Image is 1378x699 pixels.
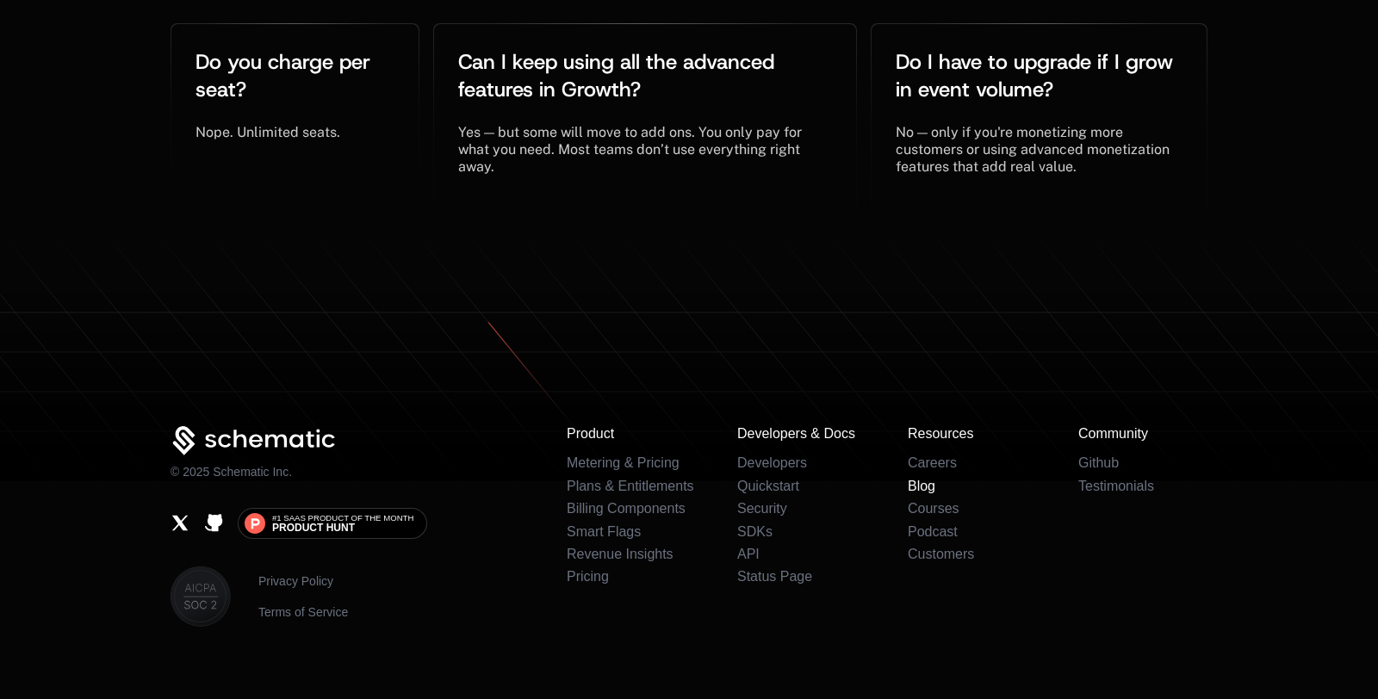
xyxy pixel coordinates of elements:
[737,569,812,584] a: Status Page
[567,501,686,516] a: Billing Components
[567,569,609,584] a: Pricing
[908,479,935,493] a: Blog
[171,566,231,627] img: SOC II & Aicapa
[196,124,340,140] span: Nope. Unlimited seats.
[908,547,974,561] a: Customers
[258,572,348,590] a: Privacy Policy
[458,124,805,175] span: Yes — but some will move to add ons. You only pay for what you need. Most teams don’t use everyth...
[567,524,641,539] a: Smart Flags
[171,513,190,533] a: X
[458,48,780,103] span: Can I keep using all the advanced features in Growth?
[737,547,760,561] a: API
[896,48,1179,103] span: Do I have to upgrade if I grow in event volume?
[908,524,958,539] a: Podcast
[171,463,292,480] p: © 2025 Schematic Inc.
[737,455,807,470] a: Developers
[196,48,376,103] span: Do you charge per seat?
[567,455,680,470] a: Metering & Pricing
[204,513,224,533] a: Github
[1078,479,1154,493] a: Testimonials
[238,508,427,539] a: #1 SaaS Product of the MonthProduct Hunt
[1078,455,1119,470] a: Github
[737,501,787,516] a: Security
[567,479,694,493] a: Plans & Entitlements
[896,124,1173,175] span: No — only if you're monetizing more customers or using advanced monetization features that add re...
[737,426,866,442] h3: Developers & Docs
[272,514,413,523] span: #1 SaaS Product of the Month
[272,523,355,533] span: Product Hunt
[258,603,348,621] a: Terms of Service
[908,455,957,470] a: Careers
[737,524,773,539] a: SDKs
[567,426,696,442] h3: Product
[908,426,1037,442] h3: Resources
[567,547,673,561] a: Revenue Insights
[737,479,799,493] a: Quickstart
[908,501,959,516] a: Courses
[1078,426,1207,442] h3: Community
